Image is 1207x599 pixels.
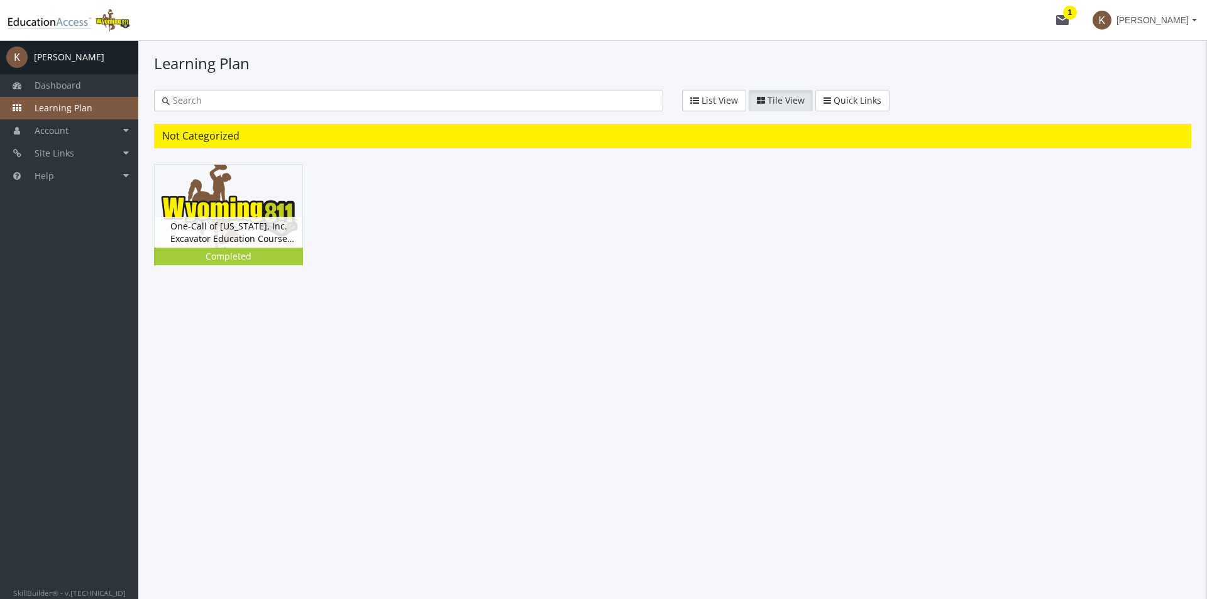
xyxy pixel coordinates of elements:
[1093,11,1111,30] span: K
[35,102,92,114] span: Learning Plan
[35,170,54,182] span: Help
[834,94,881,106] span: Quick Links
[155,217,302,248] div: One-Call of [US_STATE], Inc. Excavator Education Course Version 5.0
[157,250,300,263] div: Completed
[34,51,104,63] div: [PERSON_NAME]
[35,79,81,91] span: Dashboard
[1116,9,1189,31] span: [PERSON_NAME]
[162,129,240,143] span: Not Categorized
[170,94,655,107] input: Search
[1055,13,1070,28] mat-icon: mail
[35,124,69,136] span: Account
[13,588,126,598] small: SkillBuilder® - v.[TECHNICAL_ID]
[702,94,738,106] span: List View
[154,164,322,284] div: One-Call of [US_STATE], Inc. Excavator Education Course Version 5.0
[154,53,1191,74] h1: Learning Plan
[768,94,805,106] span: Tile View
[6,47,28,68] span: K
[35,147,74,159] span: Site Links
